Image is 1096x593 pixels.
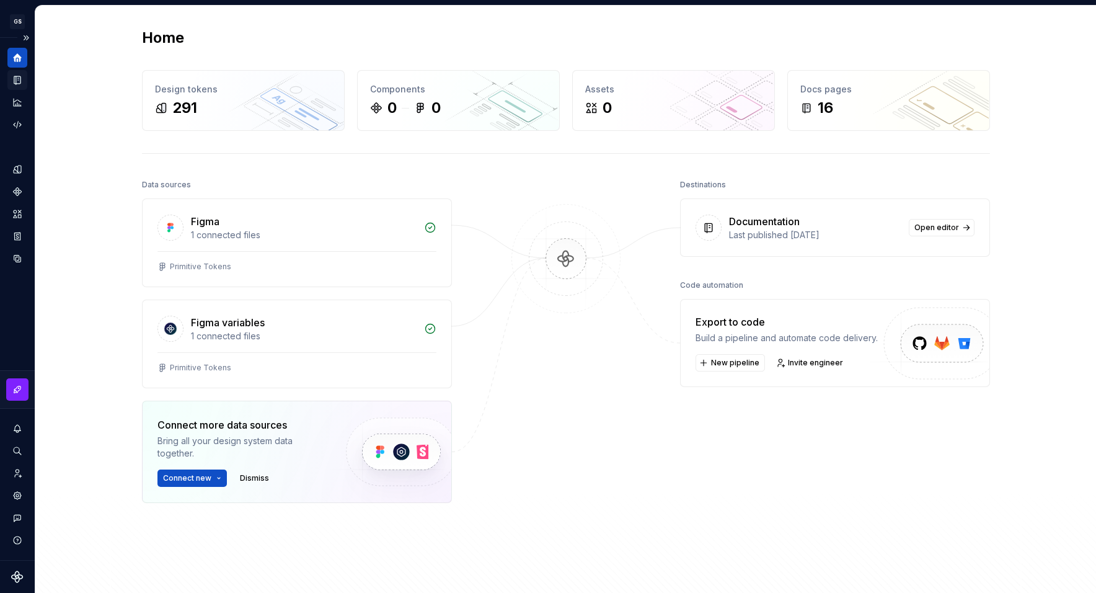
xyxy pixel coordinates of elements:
[585,83,762,96] div: Assets
[191,315,265,330] div: Figma variables
[7,48,27,68] a: Home
[370,83,547,96] div: Components
[191,214,219,229] div: Figma
[170,262,231,272] div: Primitive Tokens
[142,70,345,131] a: Design tokens291
[17,29,35,47] button: Expand sidebar
[234,470,275,487] button: Dismiss
[142,176,191,194] div: Data sources
[7,70,27,90] a: Documentation
[914,223,959,233] span: Open editor
[696,354,765,372] button: New pipeline
[7,419,27,439] button: Notifications
[787,70,990,131] a: Docs pages16
[11,571,24,583] svg: Supernova Logo
[142,300,452,388] a: Figma variables1 connected filesPrimitive Tokens
[7,115,27,135] a: Code automation
[191,229,417,241] div: 1 connected files
[680,176,726,194] div: Destinations
[7,204,27,224] a: Assets
[680,277,743,294] div: Code automation
[240,473,269,483] span: Dismiss
[7,508,27,528] button: Contact support
[172,98,197,118] div: 291
[7,441,27,461] button: Search ⌘K
[572,70,775,131] a: Assets0
[431,98,441,118] div: 0
[157,470,227,487] button: Connect new
[788,358,843,368] span: Invite engineer
[711,358,759,368] span: New pipeline
[729,229,901,241] div: Last published [DATE]
[7,159,27,179] a: Design tokens
[603,98,612,118] div: 0
[157,435,325,460] div: Bring all your design system data together.
[7,226,27,246] a: Storybook stories
[7,92,27,112] a: Analytics
[142,198,452,287] a: Figma1 connected filesPrimitive Tokens
[7,182,27,202] a: Components
[387,98,397,118] div: 0
[10,14,25,29] div: GS
[163,473,211,483] span: Connect new
[909,219,974,236] a: Open editor
[170,363,231,373] div: Primitive Tokens
[696,332,878,344] div: Build a pipeline and automate code delivery.
[157,417,325,432] div: Connect more data sources
[155,83,332,96] div: Design tokens
[729,214,800,229] div: Documentation
[7,249,27,269] a: Data sources
[357,70,560,131] a: Components00
[2,8,32,35] button: GS
[7,463,27,483] a: Invite team
[818,98,833,118] div: 16
[191,330,417,342] div: 1 connected files
[7,486,27,506] a: Settings
[142,28,184,48] h2: Home
[696,314,878,329] div: Export to code
[800,83,977,96] div: Docs pages
[772,354,849,372] a: Invite engineer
